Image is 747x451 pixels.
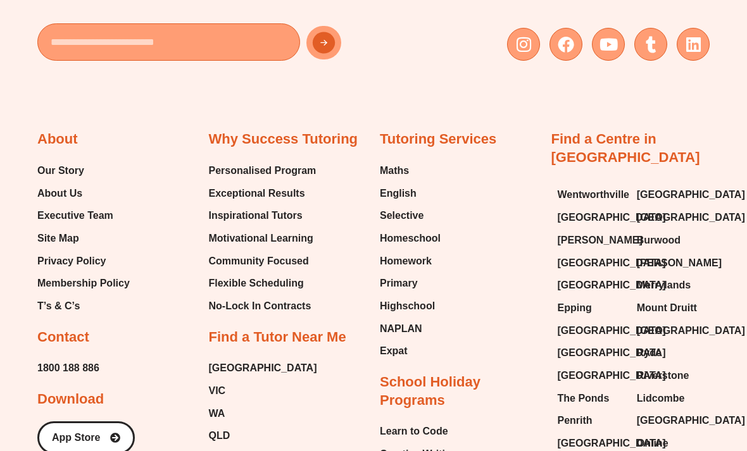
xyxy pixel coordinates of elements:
[209,381,226,400] span: VIC
[637,276,691,295] span: Merrylands
[380,161,441,180] a: Maths
[558,276,666,295] span: [GEOGRAPHIC_DATA]
[380,184,417,203] span: English
[209,381,317,400] a: VIC
[37,252,130,271] a: Privacy Policy
[558,299,592,318] span: Epping
[37,359,99,378] a: 1800 188 886
[380,130,496,149] h2: Tutoring Services
[558,254,624,273] a: [GEOGRAPHIC_DATA]
[37,23,367,67] form: New Form
[637,254,722,273] span: [PERSON_NAME]
[637,185,745,204] span: [GEOGRAPHIC_DATA]
[209,404,317,423] a: WA
[37,184,82,203] span: About Us
[209,404,225,423] span: WA
[37,184,130,203] a: About Us
[209,328,346,347] h2: Find a Tutor Near Me
[558,299,624,318] a: Epping
[380,297,435,316] span: Highschool
[37,206,113,225] span: Executive Team
[637,254,703,273] a: [PERSON_NAME]
[637,299,697,318] span: Mount Druitt
[637,208,703,227] a: [GEOGRAPHIC_DATA]
[37,161,84,180] span: Our Story
[209,426,317,445] a: QLD
[380,206,424,225] span: Selective
[37,252,106,271] span: Privacy Policy
[209,297,311,316] span: No-Lock In Contracts
[558,208,666,227] span: [GEOGRAPHIC_DATA]
[637,231,681,250] span: Burwood
[637,185,703,204] a: [GEOGRAPHIC_DATA]
[209,297,317,316] a: No-Lock In Contracts
[380,206,441,225] a: Selective
[209,229,317,248] a: Motivational Learning
[380,342,441,361] a: Expat
[380,252,441,271] a: Homework
[558,231,624,250] a: [PERSON_NAME]
[380,161,409,180] span: Maths
[37,206,130,225] a: Executive Team
[209,252,317,271] a: Community Focused
[37,229,79,248] span: Site Map
[380,274,441,293] a: Primary
[209,206,317,225] a: Inspirational Tutors
[380,297,441,316] a: Highschool
[37,297,130,316] a: T’s & C’s
[209,274,317,293] a: Flexible Scheduling
[209,184,305,203] span: Exceptional Results
[637,299,703,318] a: Mount Druitt
[380,319,422,338] span: NAPLAN
[37,390,104,409] h2: Download
[380,422,458,441] a: Learn to Code
[209,229,313,248] span: Motivational Learning
[37,229,130,248] a: Site Map
[380,252,432,271] span: Homework
[558,231,643,250] span: [PERSON_NAME]
[558,208,624,227] a: [GEOGRAPHIC_DATA]
[209,252,309,271] span: Community Focused
[37,161,130,180] a: Our Story
[209,184,317,203] a: Exceptional Results
[37,274,130,293] a: Membership Policy
[380,274,418,293] span: Primary
[37,297,80,316] span: T’s & C’s
[530,308,747,451] iframe: Chat Widget
[209,274,304,293] span: Flexible Scheduling
[209,130,358,149] h2: Why Success Tutoring
[380,229,441,248] a: Homeschool
[209,161,317,180] a: Personalised Program
[209,206,303,225] span: Inspirational Tutors
[37,328,89,347] h2: Contact
[380,422,448,441] span: Learn to Code
[637,231,703,250] a: Burwood
[380,373,539,409] h2: School Holiday Programs
[558,254,666,273] span: [GEOGRAPHIC_DATA]
[209,426,230,445] span: QLD
[551,131,700,165] a: Find a Centre in [GEOGRAPHIC_DATA]
[380,319,441,338] a: NAPLAN
[380,342,408,361] span: Expat
[558,185,630,204] span: Wentworthville
[380,184,441,203] a: English
[637,276,703,295] a: Merrylands
[209,359,317,378] a: [GEOGRAPHIC_DATA]
[637,208,745,227] span: [GEOGRAPHIC_DATA]
[37,130,78,149] h2: About
[52,433,100,443] span: App Store
[558,276,624,295] a: [GEOGRAPHIC_DATA]
[558,185,624,204] a: Wentworthville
